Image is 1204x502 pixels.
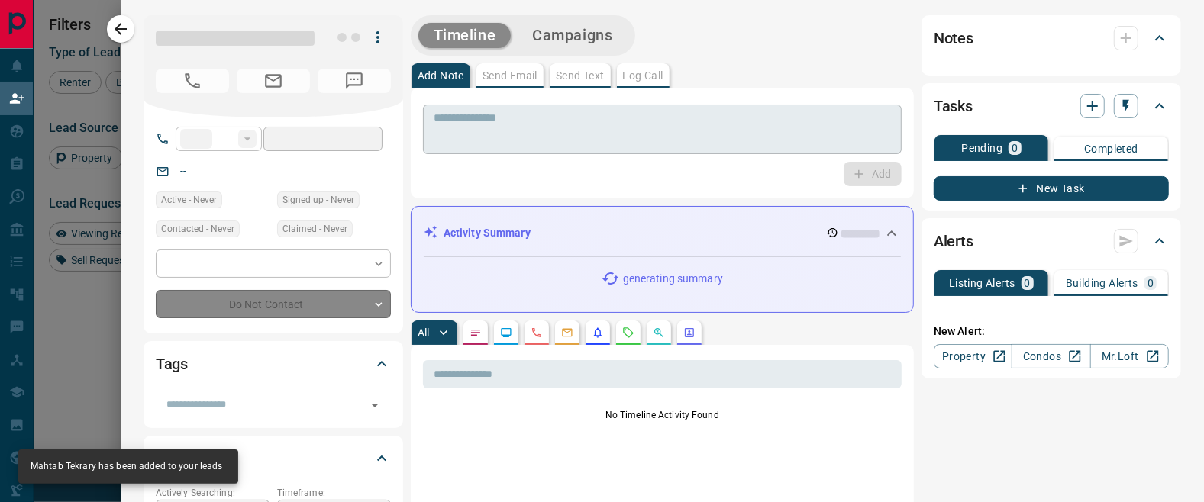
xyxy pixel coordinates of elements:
svg: Calls [531,327,543,339]
span: No Number [156,69,229,93]
div: Activity Summary [424,219,901,247]
div: Tags [156,346,391,382]
p: 0 [1148,278,1154,288]
div: Alerts [934,223,1169,259]
svg: Emails [561,327,573,339]
a: Condos [1012,344,1090,368]
h2: Tasks [934,94,973,118]
button: Timeline [418,23,512,48]
svg: Requests [622,327,634,339]
svg: Notes [470,327,482,339]
p: Building Alerts [1066,278,1138,288]
svg: Listing Alerts [592,327,604,339]
p: Listing Alerts [949,278,1015,288]
span: No Number [318,69,391,93]
h2: Tags [156,352,188,376]
button: Campaigns [517,23,628,48]
p: Activity Summary [444,225,531,241]
span: Active - Never [161,192,217,208]
p: 0 [1025,278,1031,288]
p: New Alert: [934,323,1169,339]
svg: Opportunities [653,327,665,339]
svg: Lead Browsing Activity [500,327,512,339]
span: Signed up - Never [282,192,354,208]
p: generating summary [623,271,723,287]
svg: Agent Actions [683,327,696,339]
p: All [418,327,430,338]
p: 0 [1012,143,1018,153]
h2: Notes [934,26,973,50]
a: Property [934,344,1012,368]
span: Claimed - Never [282,221,347,237]
div: Criteria [156,440,391,477]
span: No Email [237,69,310,93]
h2: Criteria [156,446,205,471]
span: Contacted - Never [161,221,234,237]
p: Add Note [418,70,464,81]
p: Actively Searching: [156,486,270,500]
p: Pending [961,143,1002,153]
button: Open [364,394,386,416]
div: Do Not Contact [156,290,391,318]
h2: Alerts [934,229,973,253]
p: No Timeline Activity Found [423,408,902,422]
button: New Task [934,176,1169,201]
a: Mr.Loft [1090,344,1169,368]
p: Completed [1084,143,1138,154]
div: Notes [934,20,1169,56]
p: Timeframe: [277,486,391,500]
div: Mahtab Tekrary has been added to your leads [31,454,223,479]
div: Tasks [934,88,1169,124]
a: -- [180,165,186,177]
